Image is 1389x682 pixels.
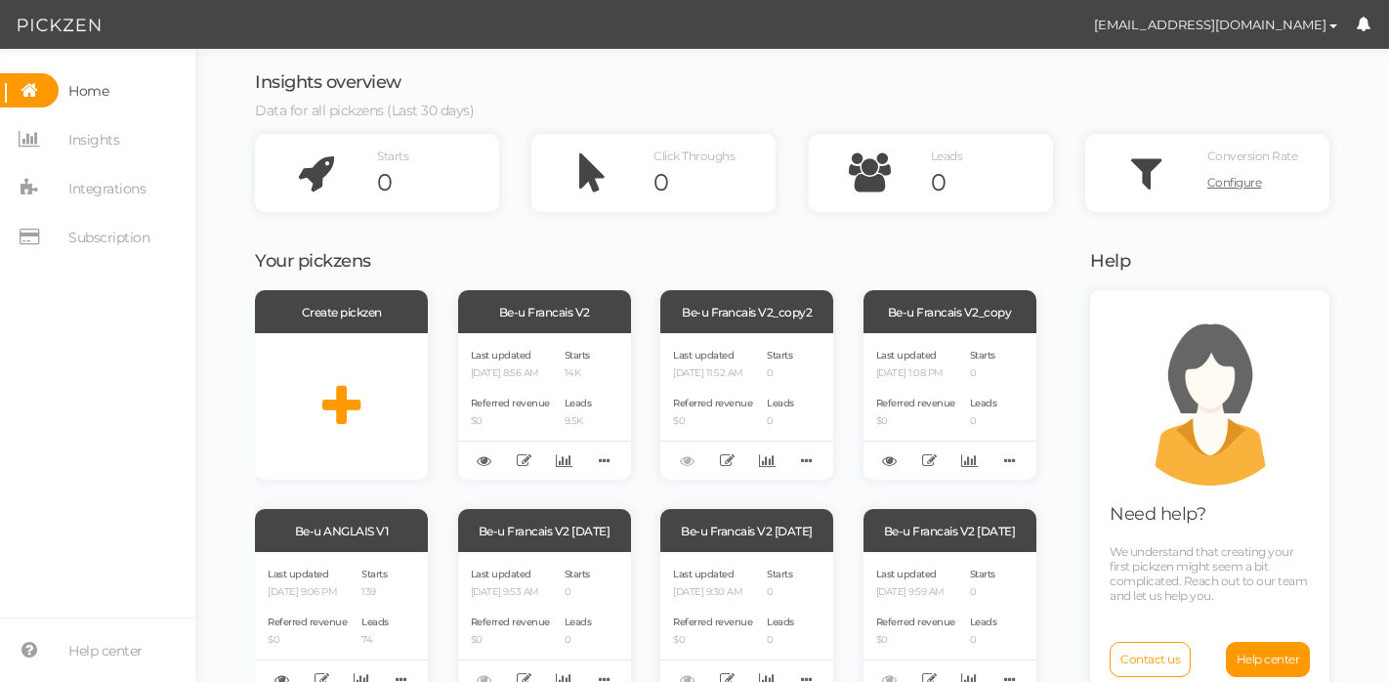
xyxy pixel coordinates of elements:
[660,333,833,480] div: Last updated [DATE] 11:52 AM Referred revenue $0 Starts 0 Leads 0
[565,586,592,599] p: 0
[660,509,833,552] div: Be-u Francais V2 [DATE]
[1094,17,1326,32] span: [EMAIL_ADDRESS][DOMAIN_NAME]
[970,415,997,428] p: 0
[673,367,752,380] p: [DATE] 11:52 AM
[377,149,408,163] span: Starts
[863,333,1036,480] div: Last updated [DATE] 1:08 PM Referred revenue $0 Starts 0 Leads 0
[673,349,734,362] span: Last updated
[1075,8,1356,41] button: [EMAIL_ADDRESS][DOMAIN_NAME]
[653,149,735,163] span: Click Throughs
[471,616,550,628] span: Referred revenue
[767,367,794,380] p: 0
[1120,652,1180,666] span: Contact us
[1110,544,1307,603] span: We understand that creating your first pickzen might seem a bit complicated. Reach out to our tea...
[565,568,590,580] span: Starts
[471,415,550,428] p: $0
[1110,503,1205,525] span: Need help?
[673,568,734,580] span: Last updated
[970,568,995,580] span: Starts
[1207,168,1329,197] a: Configure
[68,124,119,155] span: Insights
[361,634,389,647] p: 74
[970,349,995,362] span: Starts
[68,635,143,666] span: Help center
[377,168,499,197] div: 0
[970,586,997,599] p: 0
[767,616,794,628] span: Leads
[471,349,531,362] span: Last updated
[471,397,550,409] span: Referred revenue
[970,367,997,380] p: 0
[970,634,997,647] p: 0
[68,75,108,107] span: Home
[673,634,752,647] p: $0
[767,634,794,647] p: 0
[68,173,146,204] span: Integrations
[931,149,963,163] span: Leads
[361,586,389,599] p: 139
[660,290,833,333] div: Be-u Francais V2_copy2
[471,568,531,580] span: Last updated
[361,616,389,628] span: Leads
[876,586,955,599] p: [DATE] 9:59 AM
[565,415,592,428] p: 9.5K
[673,616,752,628] span: Referred revenue
[1207,175,1262,190] span: Configure
[1237,652,1300,666] span: Help center
[876,616,955,628] span: Referred revenue
[673,397,752,409] span: Referred revenue
[970,397,997,409] span: Leads
[255,509,428,552] div: Be-u ANGLAIS V1
[653,168,776,197] div: 0
[565,367,592,380] p: 14K
[1122,310,1298,486] img: support.png
[565,397,592,409] span: Leads
[471,586,550,599] p: [DATE] 9:53 AM
[1226,642,1311,677] a: Help center
[876,568,937,580] span: Last updated
[1041,8,1075,42] img: e3a095d660fc0defbe9cf0e314edbd70
[268,586,347,599] p: [DATE] 9:06 PM
[68,222,149,253] span: Subscription
[876,415,955,428] p: $0
[876,367,955,380] p: [DATE] 1:08 PM
[268,568,328,580] span: Last updated
[673,415,752,428] p: $0
[931,168,1053,197] div: 0
[767,568,792,580] span: Starts
[471,367,550,380] p: [DATE] 8:56 AM
[767,586,794,599] p: 0
[18,14,101,37] img: Pickzen logo
[863,290,1036,333] div: Be-u Francais V2_copy
[302,305,382,320] span: Create pickzen
[876,634,955,647] p: $0
[767,349,792,362] span: Starts
[268,616,347,628] span: Referred revenue
[361,568,387,580] span: Starts
[471,634,550,647] p: $0
[458,509,631,552] div: Be-u Francais V2 [DATE]
[268,634,347,647] p: $0
[255,250,371,272] span: Your pickzens
[458,333,631,480] div: Last updated [DATE] 8:56 AM Referred revenue $0 Starts 14K Leads 9.5K
[458,290,631,333] div: Be-u Francais V2
[876,397,955,409] span: Referred revenue
[1090,250,1130,272] span: Help
[673,586,752,599] p: [DATE] 9:30 AM
[863,509,1036,552] div: Be-u Francais V2 [DATE]
[565,616,592,628] span: Leads
[1207,149,1298,163] span: Conversion Rate
[970,616,997,628] span: Leads
[255,71,401,93] span: Insights overview
[767,397,794,409] span: Leads
[255,102,474,119] span: Data for all pickzens (Last 30 days)
[565,634,592,647] p: 0
[767,415,794,428] p: 0
[876,349,937,362] span: Last updated
[565,349,590,362] span: Starts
